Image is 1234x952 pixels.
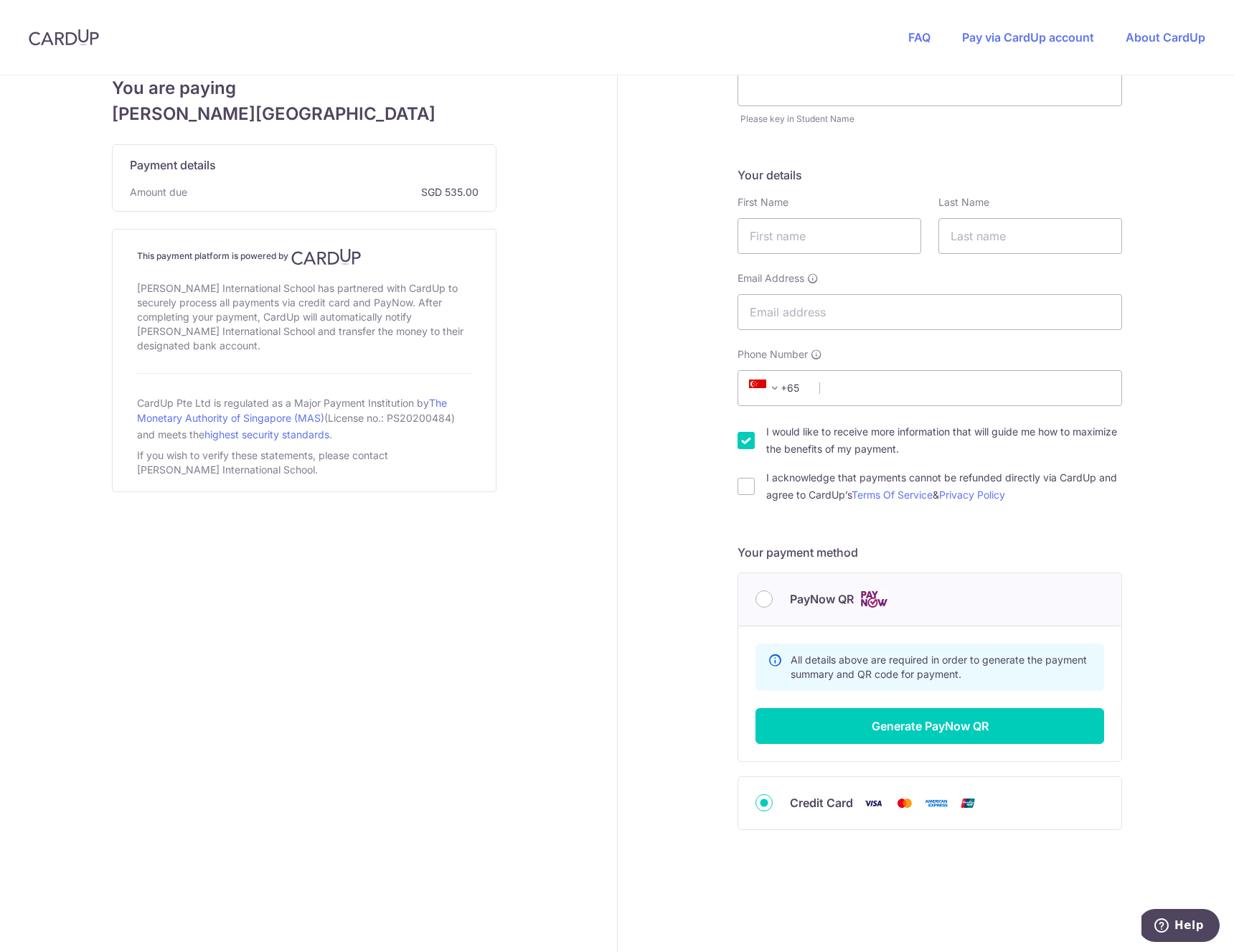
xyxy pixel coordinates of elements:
[738,195,788,209] label: First Name
[939,489,1005,501] a: Privacy Policy
[859,794,887,812] img: Visa
[137,391,471,446] div: CardUp Pte Ltd is regulated as a Major Payment Institution by (License no.: PS20200484) and meets...
[740,112,1122,126] div: Please key in Student Name
[1126,30,1205,44] a: About CardUp
[745,380,809,397] span: +65
[738,544,1122,561] h5: Your payment method
[790,794,853,811] span: Credit Card
[738,271,804,286] span: Email Address
[137,278,471,356] div: [PERSON_NAME] International School has partnered with CardUp to securely process all payments via...
[749,380,783,397] span: +65
[938,218,1122,254] input: Last name
[859,590,888,608] img: Cards logo
[291,248,362,265] img: CardUp
[193,185,479,199] span: SGD 535.00
[922,794,951,812] img: American Express
[137,446,471,480] div: If you wish to verify these statements, please contact [PERSON_NAME] International School.
[738,347,808,362] span: Phone Number
[766,469,1122,504] label: I acknowledge that payments cannot be refunded directly via CardUp and agree to CardUp’s &
[204,428,329,440] a: highest security standards
[962,30,1094,44] a: Pay via CardUp account
[766,423,1122,458] label: I would like to receive more information that will guide me how to maximize the benefits of my pa...
[130,156,216,174] span: Payment details
[755,794,1104,812] div: Credit Card Visa Mastercard American Express Union Pay
[953,794,982,812] img: Union Pay
[790,590,854,608] span: PayNow QR
[137,248,471,265] h4: This payment platform is powered by
[908,30,931,44] a: FAQ
[1141,909,1220,945] iframe: Opens a widget where you can find more information
[29,29,99,46] img: CardUp
[130,185,187,199] span: Amount due
[791,654,1087,680] span: All details above are required in order to generate the payment summary and QR code for payment.
[852,489,933,501] a: Terms Of Service
[938,195,989,209] label: Last Name
[755,590,1104,608] div: PayNow QR Cards logo
[738,218,921,254] input: First name
[112,101,496,127] span: [PERSON_NAME][GEOGRAPHIC_DATA]
[112,75,496,101] span: You are paying
[738,166,1122,184] h5: Your details
[738,294,1122,330] input: Email address
[890,794,919,812] img: Mastercard
[755,708,1104,744] button: Generate PayNow QR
